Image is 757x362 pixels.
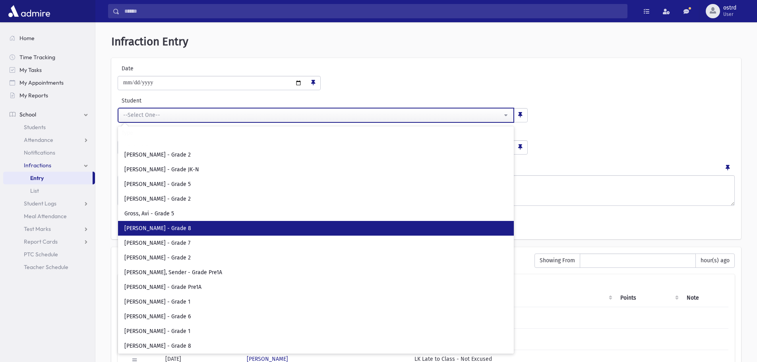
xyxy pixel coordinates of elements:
span: Time Tracking [19,54,55,61]
span: My Appointments [19,79,64,86]
span: My Reports [19,92,48,99]
span: [PERSON_NAME] - Grade Pre1A [124,283,201,291]
img: AdmirePro [6,3,52,19]
span: PTC Schedule [24,251,58,258]
span: Students [24,124,46,131]
span: [PERSON_NAME] - Grade 8 [124,225,191,232]
span: [PERSON_NAME] - Grade JK-N [124,166,199,174]
span: Showing From [534,254,580,268]
a: My Reports [3,89,95,102]
a: Notifications [3,146,95,159]
a: List [3,184,95,197]
span: [PERSON_NAME] - Grade 7 [124,239,190,247]
span: Attendance [24,136,53,143]
label: Date [118,64,185,73]
input: Search [121,131,511,144]
a: Entry [3,172,93,184]
a: My Appointments [3,76,95,89]
a: School [3,108,95,121]
span: User [723,11,736,17]
span: [PERSON_NAME] - Grade 8 [124,342,191,350]
a: Student Logs [3,197,95,210]
span: School [19,111,36,118]
span: [PERSON_NAME] - Grade 1 [124,327,190,335]
span: [PERSON_NAME] - Grade 2 [124,151,191,159]
span: Gross, Avi - Grade 5 [124,210,174,218]
a: Teacher Schedule [3,261,95,273]
span: [PERSON_NAME], Sender - Grade Pre1A [124,269,222,277]
span: [PERSON_NAME] - Grade 2 [124,195,191,203]
span: Report Cards [24,238,58,245]
span: hour(s) ago [695,254,735,268]
a: Attendance [3,134,95,146]
div: --Select One-- [123,111,502,119]
h6: Recently Entered [118,254,527,261]
span: Infractions [24,162,51,169]
a: PTC Schedule [3,248,95,261]
span: Test Marks [24,225,51,232]
span: Student Logs [24,200,56,207]
a: My Tasks [3,64,95,76]
label: Type [118,129,323,137]
th: Points: activate to sort column ascending [616,289,682,307]
input: Search [120,4,627,18]
span: [PERSON_NAME] - Grade 2 [124,254,191,262]
span: Infraction Entry [111,35,188,48]
span: Entry [30,174,44,182]
a: Report Cards [3,235,95,248]
button: --Select One-- [118,108,514,122]
a: Meal Attendance [3,210,95,223]
span: [PERSON_NAME] - Grade 1 [124,298,190,306]
a: Test Marks [3,223,95,235]
span: List [30,187,39,194]
span: [PERSON_NAME] - Grade 6 [124,313,191,321]
span: Meal Attendance [24,213,67,220]
a: Students [3,121,95,134]
a: Infractions [3,159,95,172]
span: Teacher Schedule [24,263,68,271]
label: Student [118,97,391,105]
th: Note [682,289,728,307]
span: [PERSON_NAME] - Grade 5 [124,180,191,188]
label: Note [118,161,130,172]
a: Time Tracking [3,51,95,64]
span: ostrd [723,5,736,11]
span: Notifications [24,149,55,156]
span: Home [19,35,35,42]
a: Home [3,32,95,45]
span: My Tasks [19,66,42,74]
